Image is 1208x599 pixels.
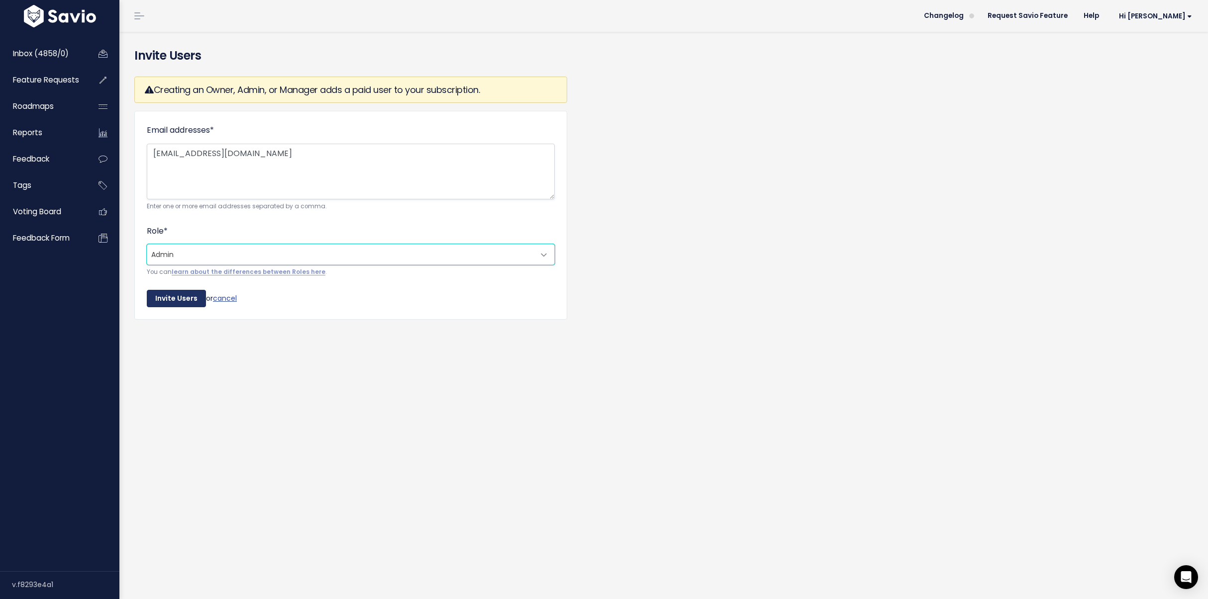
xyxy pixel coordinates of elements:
span: Admin [147,245,534,264]
a: Help [1076,8,1107,23]
h3: Creating an Owner, Admin, or Manager adds a paid user to your subscription. [145,83,557,96]
div: Open Intercom Messenger [1174,565,1198,589]
span: Feature Requests [13,75,79,85]
a: Request Savio Feature [980,8,1076,23]
img: logo-white.9d6f32f41409.svg [21,5,99,27]
h4: Invite Users [134,47,1193,65]
label: Role [147,224,168,239]
div: v.f8293e4a1 [12,572,119,598]
span: Voting Board [13,206,61,217]
label: Email addresses [147,123,214,138]
form: or [147,123,555,307]
small: Enter one or more email addresses separated by a comma. [147,201,555,212]
a: Tags [2,174,83,197]
span: Admin [147,244,555,265]
a: Voting Board [2,200,83,223]
a: Reports [2,121,83,144]
span: Tags [13,180,31,190]
a: cancel [213,293,237,303]
span: Feedback [13,154,49,164]
a: Feature Requests [2,69,83,91]
small: You can . [147,267,555,277]
span: Changelog [924,12,964,19]
span: Reports [13,127,42,138]
a: Inbox (4858/0) [2,42,83,65]
span: Roadmaps [13,101,54,111]
a: learn about the differences between Roles here [172,268,325,276]
span: Feedback form [13,233,70,243]
a: Roadmaps [2,95,83,118]
input: Invite Users [147,290,206,308]
span: Hi [PERSON_NAME] [1119,12,1192,20]
a: Feedback [2,148,83,171]
a: Hi [PERSON_NAME] [1107,8,1200,24]
span: Inbox (4858/0) [13,48,69,59]
a: Feedback form [2,227,83,250]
